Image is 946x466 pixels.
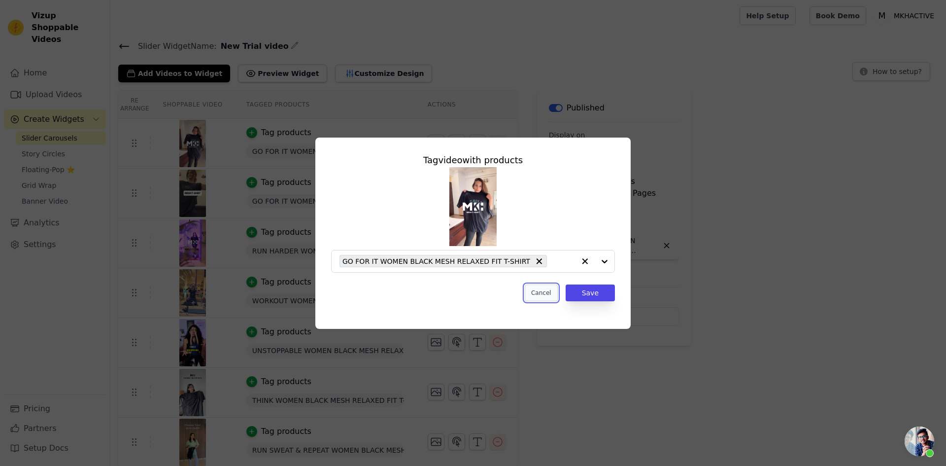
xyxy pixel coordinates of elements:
div: Open chat [905,427,934,456]
div: Tag video with products [331,153,615,167]
img: vizup-images-11cf.png [449,167,497,246]
button: Cancel [525,285,558,301]
span: GO FOR IT WOMEN BLACK MESH RELAXED FIT T-SHIRT [342,255,530,267]
button: Save [566,285,615,301]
